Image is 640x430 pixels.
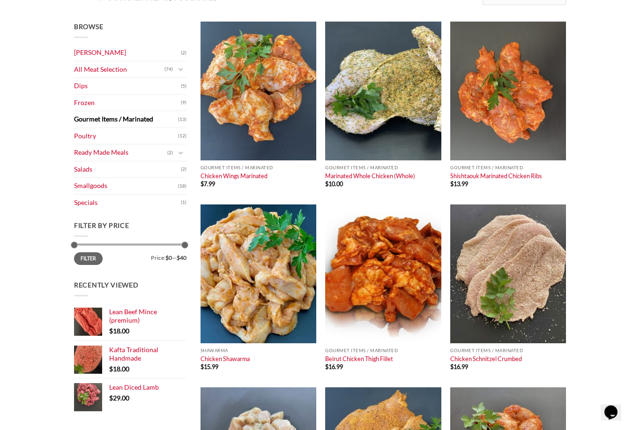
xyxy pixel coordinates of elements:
[181,196,186,210] span: (1)
[74,253,186,261] div: Price: —
[175,148,186,158] button: Toggle
[178,113,186,127] span: (13)
[325,173,415,180] a: Marinated Whole Chicken (Whole)
[74,195,181,211] a: Specials
[74,222,129,230] span: Filter by price
[325,355,393,363] a: Beirut Chicken Thigh Fillet
[181,80,186,94] span: (5)
[178,129,186,143] span: (12)
[201,22,316,161] img: Chicken-Wings-Marinated
[109,327,129,335] bdi: 18.00
[201,181,204,188] span: $
[181,96,186,110] span: (9)
[601,392,631,421] iframe: chat widget
[74,253,103,265] button: Filter
[201,173,268,180] a: Chicken Wings Marinated
[178,180,186,194] span: (18)
[74,45,181,61] a: [PERSON_NAME]
[201,348,316,354] p: Shawarma
[109,346,186,363] a: Kafta Traditional Handmade
[450,363,468,371] bdi: 16.99
[201,363,204,371] span: $
[175,65,186,75] button: Toggle
[74,95,181,112] a: Frozen
[325,181,328,188] span: $
[325,363,328,371] span: $
[109,384,159,392] span: Lean Diced Lamb
[450,173,542,180] a: Shishtaouk Marinated Chicken Ribs
[74,112,178,128] a: Gourmet Items / Marinated
[201,181,215,188] bdi: 7.99
[325,22,441,161] img: Marinated-Whole-Chicken
[74,281,139,289] span: Recently Viewed
[74,162,181,178] a: Salads
[201,166,316,171] p: Gourmet Items / Marinated
[201,363,218,371] bdi: 15.99
[450,348,566,354] p: Gourmet Items / Marinated
[109,327,113,335] span: $
[450,166,566,171] p: Gourmet Items / Marinated
[74,145,167,161] a: Ready Made Meals
[450,22,566,161] img: Shishtaouk Marinated Chicken Ribs
[109,308,186,325] a: Lean Beef Mince (premium)
[201,205,316,344] img: Chicken Shawarma
[109,346,158,362] span: Kafta Traditional Handmade
[74,62,164,78] a: All Meat Selection
[450,181,454,188] span: $
[109,384,186,392] a: Lean Diced Lamb
[109,308,157,324] span: Lean Beef Mince (premium)
[325,348,441,354] p: Gourmet Items / Marinated
[325,363,343,371] bdi: 16.99
[325,181,343,188] bdi: 10.00
[109,365,113,373] span: $
[181,46,186,60] span: (2)
[74,128,178,145] a: Poultry
[164,63,173,77] span: (74)
[167,146,173,160] span: (2)
[325,205,441,344] img: Beirut Chicken Thigh Fillet
[74,23,103,31] span: Browse
[450,355,522,363] a: Chicken Schnitzel Crumbed
[177,255,186,262] span: $40
[109,394,129,402] bdi: 29.00
[450,181,468,188] bdi: 13.99
[181,163,186,177] span: (2)
[165,255,172,262] span: $0
[450,363,454,371] span: $
[325,166,441,171] p: Gourmet Items / Marinated
[74,178,178,195] a: Smallgoods
[74,78,181,95] a: Dips
[450,205,566,344] img: Chicken-Schnitzel-Crumbed (per 1Kg)
[109,394,113,402] span: $
[201,355,250,363] a: Chicken Shawarma
[109,365,129,373] bdi: 18.00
